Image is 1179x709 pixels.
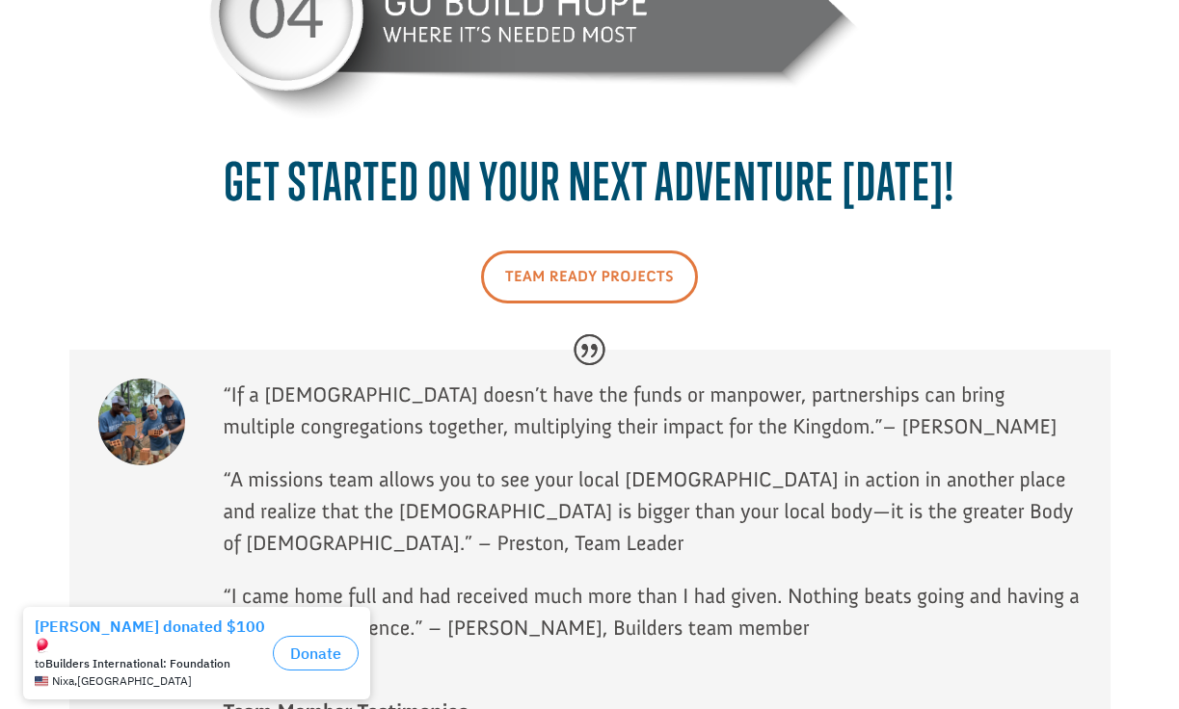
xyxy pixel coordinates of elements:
[481,250,698,303] a: Team Ready Projects
[35,40,50,56] img: emoji balloon
[224,466,1074,556] span: “A missions team allows you to see your local [DEMOGRAPHIC_DATA] in action in another place and r...
[35,19,265,58] div: [PERSON_NAME] donated $100
[224,381,1005,439] span: “If a [DEMOGRAPHIC_DATA] doesn’t have the funds or manpower, partnerships can bring multiple cong...
[69,151,1111,222] h2: Get started on your next adventure [DATE]!
[35,60,265,73] div: to
[273,39,359,73] button: Donate
[224,583,1080,641] span: “I came home full and had received much more than I had given. Nothing beats going and having a f...
[882,413,1057,439] span: – [PERSON_NAME]
[52,77,192,91] span: Nixa , [GEOGRAPHIC_DATA]
[45,59,230,73] strong: Builders International: Foundation
[35,77,48,91] img: US.png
